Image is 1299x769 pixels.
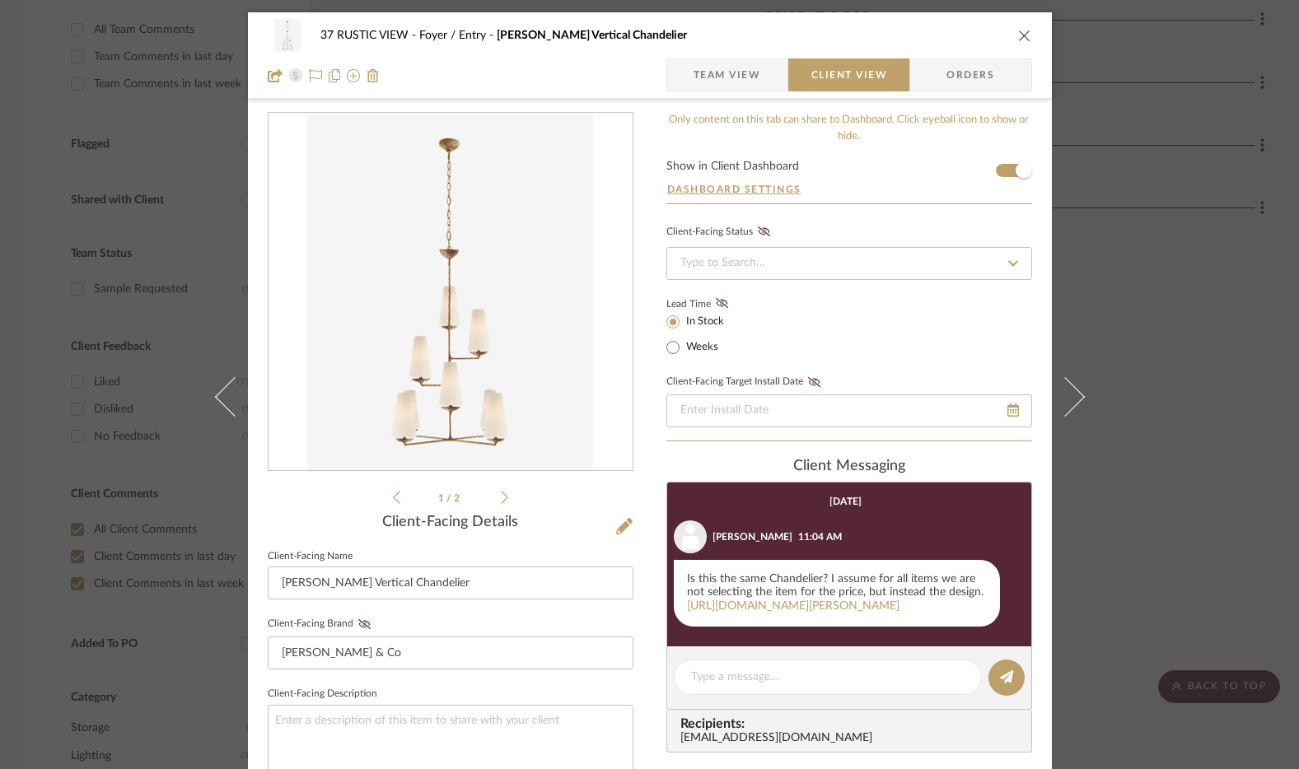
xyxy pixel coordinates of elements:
div: [DATE] [829,496,862,507]
button: Dashboard Settings [666,182,802,197]
label: Lead Time [666,296,751,311]
button: close [1017,28,1032,43]
span: Recipients: [680,716,1025,731]
input: Type to Search… [666,247,1032,280]
div: Only content on this tab can share to Dashboard. Click eyeball icon to show or hide. [666,112,1032,144]
span: Orders [928,58,1012,91]
span: [PERSON_NAME] Vertical Chandelier [497,30,687,41]
button: Client-Facing Target Install Date [803,376,825,388]
label: Client-Facing Target Install Date [666,376,825,388]
span: Client View [811,58,887,91]
a: [URL][DOMAIN_NAME][PERSON_NAME] [687,600,899,612]
img: 1820b19c-42c9-4065-8eac-1b631936c6c7_436x436.jpg [307,114,592,471]
span: 2 [454,493,462,503]
img: 1820b19c-42c9-4065-8eac-1b631936c6c7_48x40.jpg [268,19,307,52]
span: Team View [694,58,761,91]
span: 37 RUSTIC VIEW [320,30,419,41]
label: In Stock [683,315,724,329]
img: user_avatar.png [674,520,707,553]
span: 1 [438,493,446,503]
div: client Messaging [666,458,1032,476]
mat-radio-group: Select item type [666,311,751,357]
span: / [446,493,454,503]
label: Weeks [683,340,718,355]
button: Lead Time [711,296,733,312]
div: 0 [269,114,633,471]
div: Is this the same Chandelier? I assume for all items we are not selecting the item for the price, ... [674,560,1000,627]
label: Client-Facing Description [268,690,377,698]
label: Client-Facing Brand [268,618,376,630]
label: Client-Facing Name [268,552,353,561]
div: [EMAIL_ADDRESS][DOMAIN_NAME] [680,732,1025,745]
input: Enter Client-Facing Brand [268,636,633,669]
div: Client-Facing Details [268,514,633,532]
div: 11:04 AM [798,529,842,544]
input: Enter Install Date [666,394,1032,427]
div: Client-Facing Status [666,224,775,240]
button: Client-Facing Brand [353,618,376,630]
img: Remove from project [367,69,380,82]
div: [PERSON_NAME] [713,529,792,544]
input: Enter Client-Facing Item Name [268,566,633,599]
span: Foyer / Entry [419,30,497,41]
